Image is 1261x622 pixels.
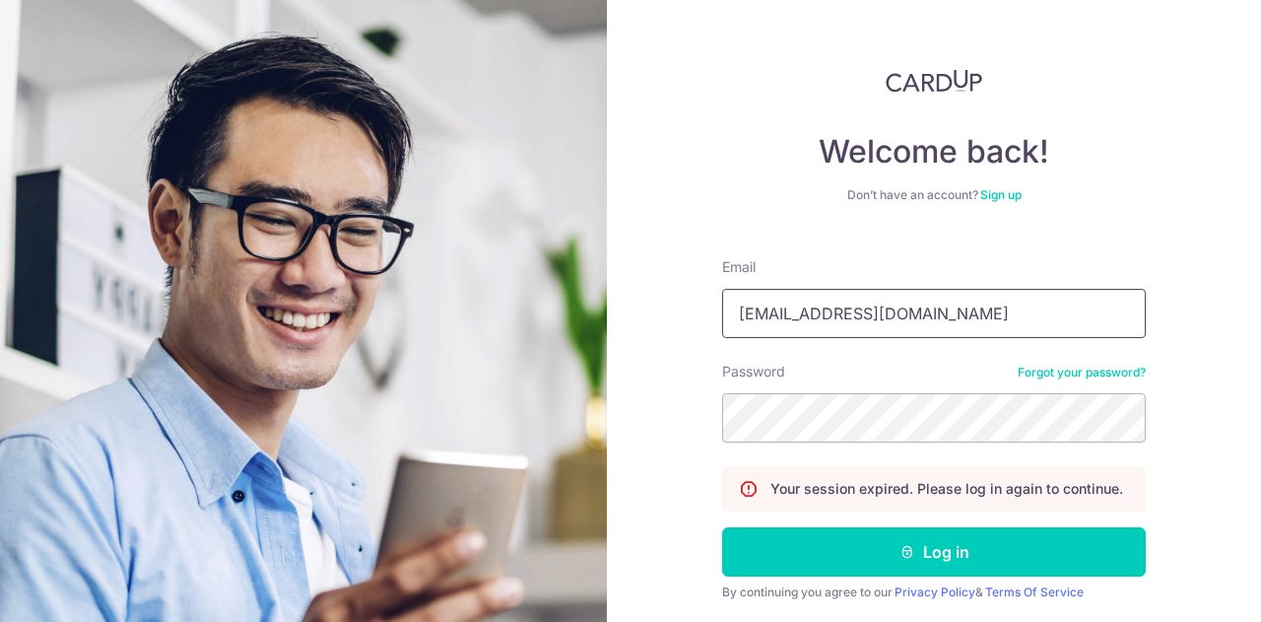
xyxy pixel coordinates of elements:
[886,69,982,93] img: CardUp Logo
[980,187,1022,202] a: Sign up
[722,527,1146,577] button: Log in
[985,585,1084,599] a: Terms Of Service
[722,362,785,381] label: Password
[1018,365,1146,380] a: Forgot your password?
[722,289,1146,338] input: Enter your Email
[722,585,1146,600] div: By continuing you agree to our &
[770,479,1123,499] p: Your session expired. Please log in again to continue.
[895,585,975,599] a: Privacy Policy
[722,132,1146,172] h4: Welcome back!
[722,257,756,277] label: Email
[722,187,1146,203] div: Don’t have an account?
